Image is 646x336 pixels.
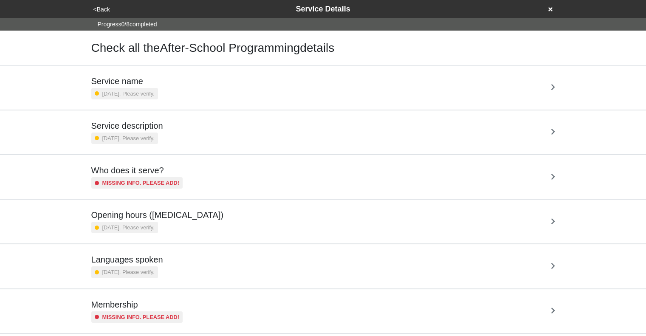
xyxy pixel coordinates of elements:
[102,313,180,321] small: Missing info. Please add!
[91,254,163,265] h5: Languages spoken
[98,20,157,29] span: Progress 0 / 8 completed
[102,268,155,276] small: [DATE]. Please verify.
[91,121,163,131] h5: Service description
[102,179,180,187] small: Missing info. Please add!
[91,165,183,175] h5: Who does it serve?
[91,210,224,220] h5: Opening hours ([MEDICAL_DATA])
[91,5,113,14] button: <Back
[91,299,183,310] h5: Membership
[102,90,155,98] small: [DATE]. Please verify.
[296,5,350,13] span: Service Details
[102,134,155,142] small: [DATE]. Please verify.
[102,223,155,232] small: [DATE]. Please verify.
[91,76,158,86] h5: Service name
[91,41,335,55] h1: Check all the After-School Programming details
